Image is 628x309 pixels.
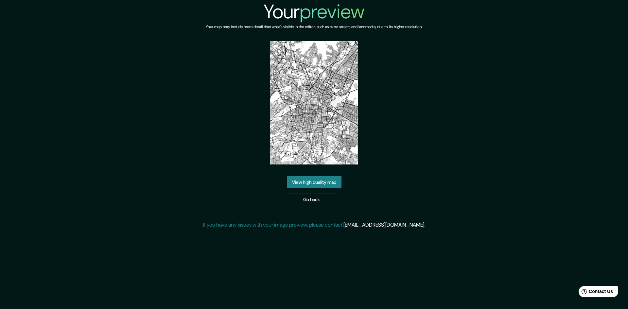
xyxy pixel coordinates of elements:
[287,176,341,188] a: View high quality map
[343,221,424,228] a: [EMAIL_ADDRESS][DOMAIN_NAME]
[270,41,358,164] img: created-map-preview
[287,194,336,206] a: Go back
[203,221,425,229] p: If you have any issues with your image preview, please contact .
[570,283,621,302] iframe: Help widget launcher
[206,24,422,30] h6: Your map may include more detail than what's visible in the editor, such as extra streets and lan...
